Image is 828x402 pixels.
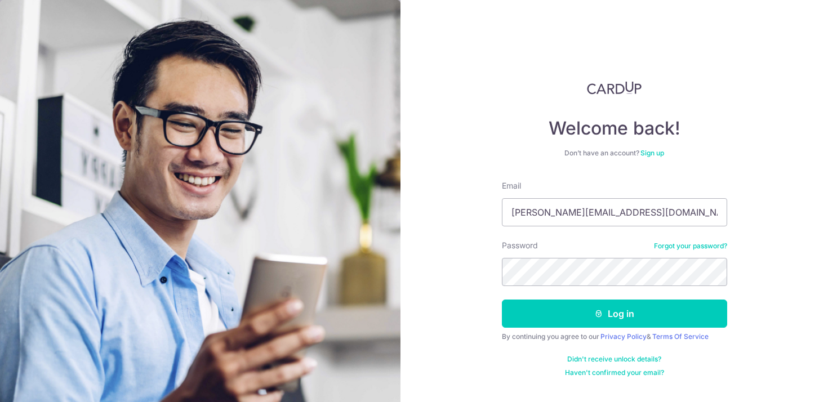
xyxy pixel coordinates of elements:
label: Email [502,180,521,191]
div: Don’t have an account? [502,149,727,158]
label: Password [502,240,538,251]
a: Privacy Policy [600,332,647,341]
a: Sign up [640,149,664,157]
a: Didn't receive unlock details? [567,355,661,364]
button: Log in [502,300,727,328]
a: Haven't confirmed your email? [565,368,664,377]
a: Forgot your password? [654,242,727,251]
img: CardUp Logo [587,81,642,95]
div: By continuing you agree to our & [502,332,727,341]
input: Enter your Email [502,198,727,226]
a: Terms Of Service [652,332,709,341]
h4: Welcome back! [502,117,727,140]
